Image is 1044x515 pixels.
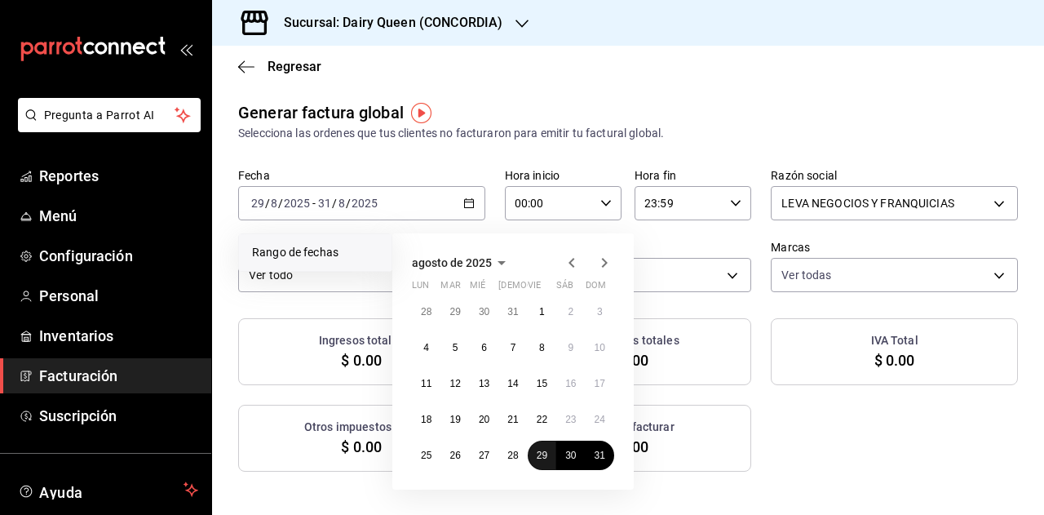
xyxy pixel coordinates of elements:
label: Marcas [771,242,1018,253]
button: agosto de 2025 [412,253,511,273]
button: 17 de agosto de 2025 [586,369,614,398]
span: Facturación [39,365,198,387]
button: 8 de agosto de 2025 [528,333,556,362]
button: 29 de julio de 2025 [440,297,469,326]
button: 22 de agosto de 2025 [528,405,556,434]
label: Hora fin [635,170,751,181]
abbr: 1 de agosto de 2025 [539,306,545,317]
abbr: 22 de agosto de 2025 [537,414,547,425]
button: 12 de agosto de 2025 [440,369,469,398]
span: Configuración [39,245,198,267]
span: Suscripción [39,405,198,427]
button: Regresar [238,59,321,74]
a: Pregunta a Parrot AI [11,118,201,135]
abbr: 19 de agosto de 2025 [449,414,460,425]
span: Ver todas [781,267,831,283]
abbr: 28 de julio de 2025 [421,306,431,317]
button: 25 de agosto de 2025 [412,441,440,470]
button: 4 de agosto de 2025 [412,333,440,362]
abbr: 31 de julio de 2025 [507,306,518,317]
button: 14 de agosto de 2025 [498,369,527,398]
abbr: 31 de agosto de 2025 [595,450,605,461]
h3: Ingresos totales [319,332,405,349]
abbr: 30 de agosto de 2025 [565,450,576,461]
abbr: sábado [556,280,573,297]
abbr: martes [440,280,460,297]
div: Ver todo [238,258,485,292]
span: agosto de 2025 [412,256,492,269]
button: 31 de julio de 2025 [498,297,527,326]
button: 9 de agosto de 2025 [556,333,585,362]
span: Reportes [39,165,198,187]
button: 10 de agosto de 2025 [586,333,614,362]
div: Generar factura global [238,100,404,125]
button: 31 de agosto de 2025 [586,441,614,470]
abbr: 28 de agosto de 2025 [507,450,518,461]
button: 21 de agosto de 2025 [498,405,527,434]
span: / [265,197,270,210]
abbr: lunes [412,280,429,297]
input: -- [338,197,346,210]
button: 13 de agosto de 2025 [470,369,498,398]
abbr: jueves [498,280,595,297]
h3: Otros impuestos total [304,419,419,436]
button: 5 de agosto de 2025 [440,333,469,362]
button: 20 de agosto de 2025 [470,405,498,434]
span: - [312,197,316,210]
button: 30 de julio de 2025 [470,297,498,326]
span: Pregunta a Parrot AI [44,107,175,124]
abbr: 4 de agosto de 2025 [423,342,429,353]
abbr: 7 de agosto de 2025 [511,342,516,353]
button: 19 de agosto de 2025 [440,405,469,434]
abbr: viernes [528,280,541,297]
abbr: 30 de julio de 2025 [479,306,489,317]
button: 7 de agosto de 2025 [498,333,527,362]
span: Rango de fechas [252,244,378,261]
abbr: 8 de agosto de 2025 [539,342,545,353]
abbr: 12 de agosto de 2025 [449,378,460,389]
abbr: domingo [586,280,606,297]
abbr: 21 de agosto de 2025 [507,414,518,425]
input: -- [270,197,278,210]
button: 28 de agosto de 2025 [498,441,527,470]
button: 24 de agosto de 2025 [586,405,614,434]
button: 18 de agosto de 2025 [412,405,440,434]
span: $ 0.00 [341,436,382,458]
abbr: 26 de agosto de 2025 [449,450,460,461]
span: $ 0.00 [874,349,915,371]
button: 30 de agosto de 2025 [556,441,585,470]
abbr: 11 de agosto de 2025 [421,378,431,389]
abbr: 10 de agosto de 2025 [595,342,605,353]
abbr: 27 de agosto de 2025 [479,450,489,461]
span: Personal [39,285,198,307]
span: / [278,197,283,210]
abbr: miércoles [470,280,485,297]
abbr: 5 de agosto de 2025 [453,342,458,353]
button: 27 de agosto de 2025 [470,441,498,470]
abbr: 25 de agosto de 2025 [421,450,431,461]
abbr: 17 de agosto de 2025 [595,378,605,389]
button: 23 de agosto de 2025 [556,405,585,434]
div: Selecciona las ordenes que tus clientes no facturaron para emitir tu factural global. [238,125,1018,142]
abbr: 2 de agosto de 2025 [568,306,573,317]
abbr: 29 de julio de 2025 [449,306,460,317]
abbr: 9 de agosto de 2025 [568,342,573,353]
img: Tooltip marker [411,103,431,123]
button: 15 de agosto de 2025 [528,369,556,398]
abbr: 14 de agosto de 2025 [507,378,518,389]
span: Regresar [268,59,321,74]
abbr: 18 de agosto de 2025 [421,414,431,425]
abbr: 24 de agosto de 2025 [595,414,605,425]
label: Hora inicio [505,170,622,181]
input: ---- [351,197,378,210]
abbr: 29 de agosto de 2025 [537,450,547,461]
button: 3 de agosto de 2025 [586,297,614,326]
input: -- [317,197,332,210]
abbr: 6 de agosto de 2025 [481,342,487,353]
span: Inventarios [39,325,198,347]
abbr: 23 de agosto de 2025 [565,414,576,425]
button: open_drawer_menu [179,42,192,55]
div: LEVA NEGOCIOS Y FRANQUICIAS [771,186,1018,220]
button: Pregunta a Parrot AI [18,98,201,132]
